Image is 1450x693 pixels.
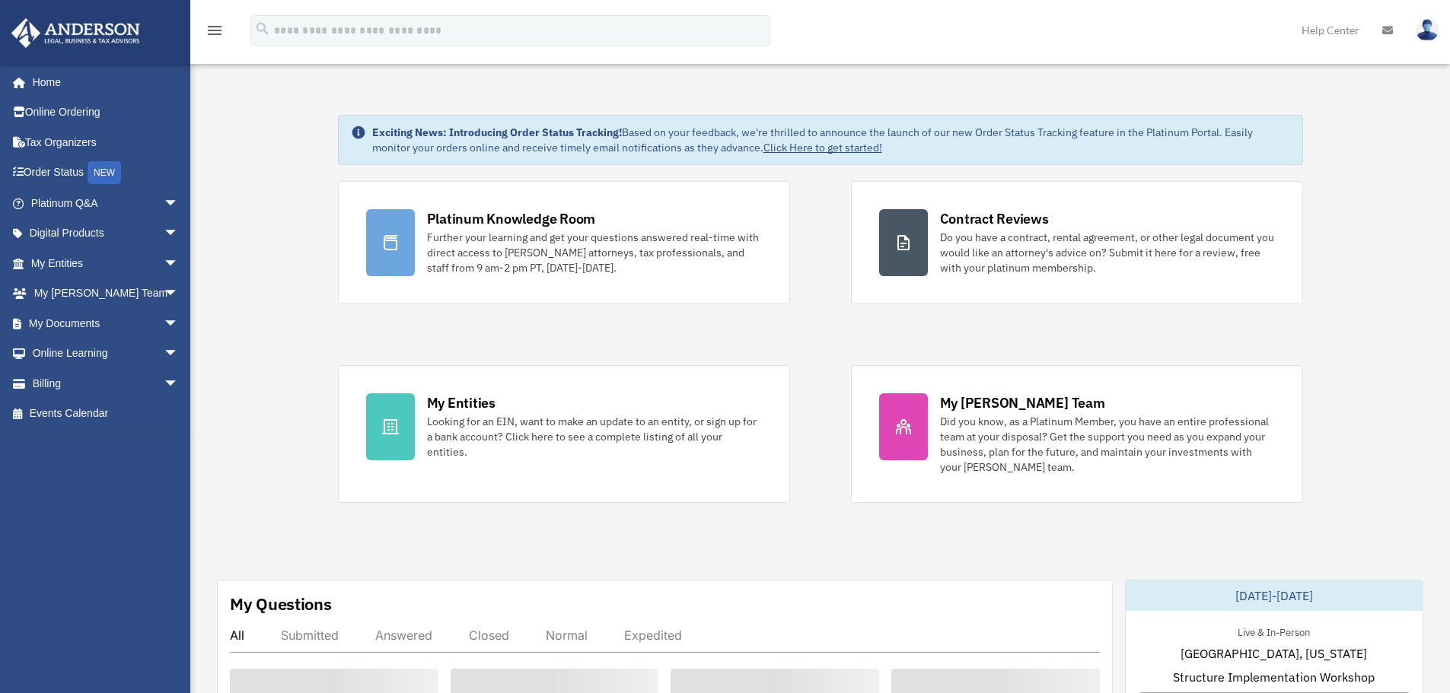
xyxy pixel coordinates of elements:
span: arrow_drop_down [164,218,194,250]
a: Platinum Q&Aarrow_drop_down [11,188,202,218]
div: My [PERSON_NAME] Team [940,393,1105,412]
img: User Pic [1416,19,1439,41]
a: Click Here to get started! [763,141,882,154]
span: arrow_drop_down [164,248,194,279]
span: arrow_drop_down [164,278,194,310]
div: Expedited [624,628,682,643]
a: Online Learningarrow_drop_down [11,339,202,369]
i: menu [206,21,224,40]
div: Platinum Knowledge Room [427,209,596,228]
div: [DATE]-[DATE] [1126,580,1423,611]
a: Online Ordering [11,97,202,128]
strong: Exciting News: Introducing Order Status Tracking! [372,126,622,139]
span: [GEOGRAPHIC_DATA], [US_STATE] [1181,644,1367,663]
a: My Entitiesarrow_drop_down [11,248,202,278]
div: My Entities [427,393,496,412]
div: My Questions [230,593,332,615]
a: My [PERSON_NAME] Team Did you know, as a Platinum Member, you have an entire professional team at... [851,365,1303,503]
div: NEW [88,161,121,184]
div: Contract Reviews [940,209,1049,228]
div: All [230,628,244,643]
a: My Entities Looking for an EIN, want to make an update to an entity, or sign up for a bank accoun... [338,365,790,503]
a: Billingarrow_drop_down [11,368,202,399]
a: Tax Organizers [11,127,202,157]
a: Home [11,67,194,97]
a: Platinum Knowledge Room Further your learning and get your questions answered real-time with dire... [338,181,790,304]
div: Answered [375,628,432,643]
div: Closed [469,628,509,643]
div: Did you know, as a Platinum Member, you have an entire professional team at your disposal? Get th... [940,414,1275,475]
a: My Documentsarrow_drop_down [11,308,202,339]
i: search [254,21,271,37]
span: Structure Implementation Workshop [1173,668,1375,686]
div: Based on your feedback, we're thrilled to announce the launch of our new Order Status Tracking fe... [372,125,1290,155]
div: Further your learning and get your questions answered real-time with direct access to [PERSON_NAM... [427,230,762,275]
div: Looking for an EIN, want to make an update to an entity, or sign up for a bank account? Click her... [427,414,762,459]
span: arrow_drop_down [164,339,194,370]
div: Do you have a contract, rental agreement, or other legal document you would like an attorney's ad... [940,230,1275,275]
div: Submitted [281,628,339,643]
span: arrow_drop_down [164,308,194,339]
span: arrow_drop_down [164,188,194,219]
a: My [PERSON_NAME] Teamarrow_drop_down [11,278,202,309]
a: Events Calendar [11,399,202,429]
img: Anderson Advisors Platinum Portal [7,18,145,48]
div: Normal [546,628,588,643]
a: menu [206,27,224,40]
a: Digital Productsarrow_drop_down [11,218,202,249]
div: Live & In-Person [1225,623,1322,639]
a: Order StatusNEW [11,157,202,189]
span: arrow_drop_down [164,368,194,399]
a: Contract Reviews Do you have a contract, rental agreement, or other legal document you would like... [851,181,1303,304]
